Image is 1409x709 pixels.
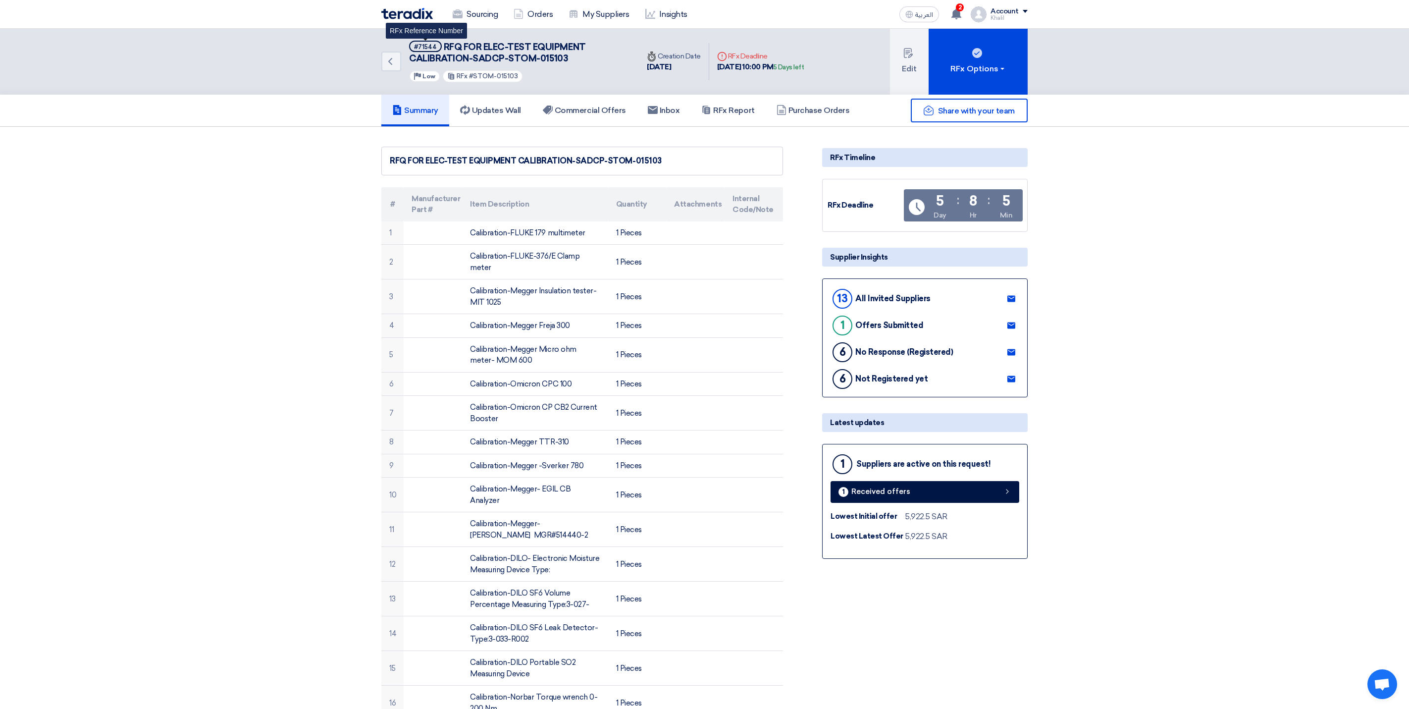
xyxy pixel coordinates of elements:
[855,321,923,330] div: Offers Submitted
[608,221,667,245] td: 1 Pieces
[543,106,626,115] h5: Commercial Offers
[381,221,404,245] td: 1
[532,95,637,126] a: Commercial Offers
[381,314,404,338] td: 4
[774,62,804,72] div: 5 Days left
[855,347,953,357] div: No Response (Registered)
[409,41,627,65] h5: RFQ FOR ELEC-TEST EQUIPMENT CALIBRATION-SADCP-STOM-015103
[608,547,667,582] td: 1 Pieces
[666,187,725,221] th: Attachments
[822,148,1028,167] div: RFx Timeline
[717,51,804,61] div: RFx Deadline
[381,454,404,478] td: 9
[381,8,433,19] img: Teradix logo
[422,73,435,80] span: Low
[833,342,852,362] div: 6
[608,314,667,338] td: 1 Pieces
[1002,194,1010,208] div: 5
[648,106,680,115] h5: Inbox
[1367,669,1397,699] div: Open chat
[822,248,1028,267] div: Supplier Insights
[969,194,977,208] div: 8
[828,200,902,211] div: RFx Deadline
[390,155,775,167] div: RFQ FOR ELEC-TEST EQUIPMENT CALIBRATION-SADCP-STOM-015103
[647,51,701,61] div: Creation Date
[905,531,947,543] div: 5,922.5 SAR
[988,191,990,209] div: :
[462,337,608,372] td: Calibration-Megger Micro ohm meter- MOM 600
[831,481,1019,503] a: 1 Received offers
[608,651,667,686] td: 1 Pieces
[608,187,667,221] th: Quantity
[462,478,608,512] td: Calibration-Megger- EGIL CB Analyzer
[381,245,404,279] td: 2
[608,337,667,372] td: 1 Pieces
[462,245,608,279] td: Calibration-FLUKE-376/E Clamp meter
[608,245,667,279] td: 1 Pieces
[701,106,754,115] h5: RFx Report
[608,454,667,478] td: 1 Pieces
[462,616,608,651] td: Calibration-DILO SF6 Leak Detector-Type:3-033-R002
[457,72,468,80] span: RFx
[991,15,1028,21] div: Khalil
[381,337,404,372] td: 5
[833,316,852,335] div: 1
[938,106,1015,115] span: Share with your team
[462,547,608,582] td: Calibration-DILO- Electronic Moisture Measuring Device Type:
[381,279,404,314] td: 3
[608,478,667,512] td: 1 Pieces
[851,488,910,495] span: Received offers
[462,221,608,245] td: Calibration-FLUKE 179 multimeter
[608,396,667,431] td: 1 Pieces
[950,63,1006,75] div: RFx Options
[462,651,608,686] td: Calibration-DILO Portable SO2 Measuring Device
[462,582,608,616] td: Calibration-DILO SF6 Volume Percentage Measuring Type:3-027-
[915,11,933,18] span: العربية
[637,3,695,25] a: Insights
[381,187,404,221] th: #
[855,294,931,303] div: All Invited Suppliers
[462,431,608,454] td: Calibration-Megger TTR-310
[956,3,964,11] span: 2
[838,487,848,497] div: 1
[608,512,667,547] td: 1 Pieces
[831,511,905,522] div: Lowest Initial offer
[833,289,852,309] div: 13
[462,279,608,314] td: Calibration-Megger Insulation tester-MIT 1025
[690,95,765,126] a: RFx Report
[822,413,1028,432] div: Latest updates
[462,187,608,221] th: Item Description
[971,6,987,22] img: profile_test.png
[717,61,804,73] div: [DATE] 10:00 PM
[608,582,667,616] td: 1 Pieces
[608,279,667,314] td: 1 Pieces
[890,29,929,95] button: Edit
[445,3,506,25] a: Sourcing
[462,372,608,396] td: Calibration-Omicron CPC 100
[449,95,532,126] a: Updates Wall
[381,95,449,126] a: Summary
[934,210,946,220] div: Day
[725,187,783,221] th: Internal Code/Note
[381,547,404,582] td: 12
[766,95,861,126] a: Purchase Orders
[905,511,947,523] div: 5,922.5 SAR
[462,512,608,547] td: Calibration-Megger-[PERSON_NAME] MGR#514440-2
[381,512,404,547] td: 11
[381,478,404,512] td: 10
[608,616,667,651] td: 1 Pieces
[462,396,608,431] td: Calibration-Omicron CP CB2 Current Booster
[777,106,850,115] h5: Purchase Orders
[856,459,991,469] div: Suppliers are active on this request!
[899,6,939,22] button: العربية
[561,3,637,25] a: My Suppliers
[381,431,404,454] td: 8
[381,651,404,686] td: 15
[637,95,691,126] a: Inbox
[462,454,608,478] td: Calibration-Megger -Sverker 780
[991,7,1019,16] div: Account
[392,106,438,115] h5: Summary
[855,374,928,383] div: Not Registered yet
[460,106,521,115] h5: Updates Wall
[409,42,586,64] span: RFQ FOR ELEC-TEST EQUIPMENT CALIBRATION-SADCP-STOM-015103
